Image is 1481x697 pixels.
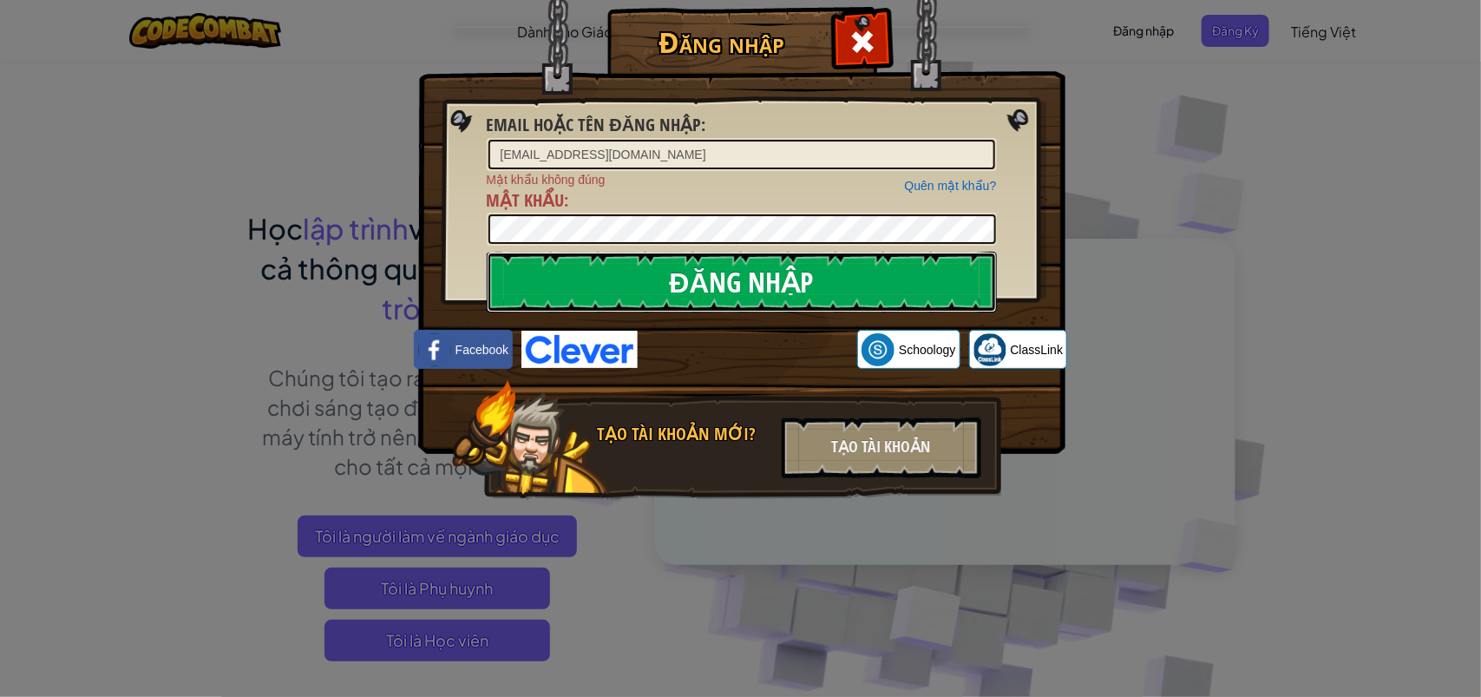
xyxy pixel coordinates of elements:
[487,113,706,138] label: :
[418,333,451,366] img: facebook_small.png
[487,113,702,136] span: Email hoặc tên đăng nhập
[862,333,894,366] img: schoology.png
[899,341,955,358] span: Schoology
[598,422,771,447] div: Tạo tài khoản mới?
[487,188,569,214] label: :
[905,179,997,193] a: Quên mật khẩu?
[782,418,981,478] div: Tạo tài khoản
[487,252,997,312] input: Đăng nhập
[487,171,997,188] span: Mật khẩu không đúng
[521,331,638,368] img: clever-logo-blue.png
[455,341,508,358] span: Facebook
[612,27,833,57] h1: Đăng nhập
[973,333,1006,366] img: classlink-logo-small.png
[638,331,857,369] iframe: Nút Đăng nhập bằng Google
[1011,341,1064,358] span: ClassLink
[487,188,565,212] span: Mật khẩu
